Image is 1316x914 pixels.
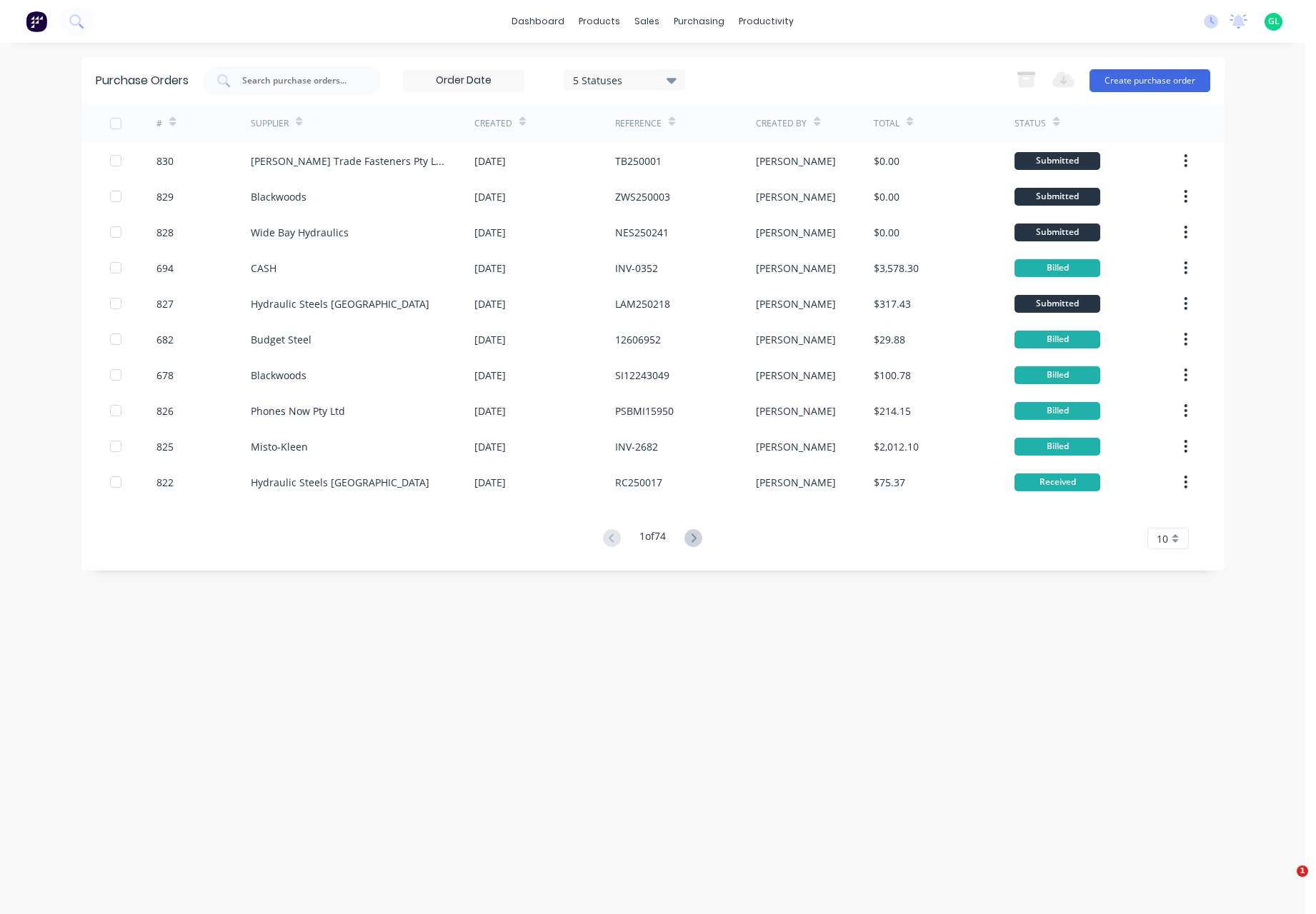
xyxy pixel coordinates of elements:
div: 12606952 [615,332,661,347]
div: ZWS250003 [615,189,670,204]
div: 827 [156,296,174,311]
div: 828 [156,225,174,240]
div: NES250241 [615,225,669,240]
div: [PERSON_NAME] [756,225,836,240]
div: Billed [1015,366,1100,384]
div: $0.00 [874,154,899,169]
div: [DATE] [474,154,506,169]
div: Billed [1015,402,1100,420]
div: [PERSON_NAME] [756,332,836,347]
div: Created [474,117,512,130]
div: SI12243049 [615,368,669,383]
div: LAM250218 [615,296,670,311]
div: [DATE] [474,368,506,383]
div: [DATE] [474,332,506,347]
div: [PERSON_NAME] [756,368,836,383]
div: TB250001 [615,154,662,169]
div: [DATE] [474,475,506,490]
div: INV-0352 [615,261,658,276]
div: $100.78 [874,368,911,383]
div: Purchase Orders [96,72,189,89]
div: Blackwoods [251,189,306,204]
div: [DATE] [474,403,506,418]
div: [DATE] [474,296,506,311]
div: products [572,11,627,32]
div: [PERSON_NAME] [756,154,836,169]
div: Billed [1015,331,1100,348]
div: Total [874,117,899,130]
button: Create purchase order [1090,69,1210,92]
div: $214.15 [874,403,911,418]
div: Blackwoods [251,368,306,383]
div: 1 of 74 [639,528,666,549]
div: Phones Now Pty Ltd [251,403,345,418]
div: purchasing [667,11,732,32]
div: [PERSON_NAME] [756,439,836,454]
div: [DATE] [474,225,506,240]
div: 5 Statuses [573,72,675,87]
div: Supplier [251,117,289,130]
div: sales [627,11,667,32]
div: Misto-Kleen [251,439,308,454]
iframe: Intercom live chat [1267,865,1302,900]
div: Billed [1015,259,1100,277]
div: Submitted [1015,188,1100,206]
div: Submitted [1015,224,1100,241]
div: Billed [1015,438,1100,456]
span: 1 [1297,865,1308,877]
div: [DATE] [474,261,506,276]
div: # [156,117,162,130]
div: Reference [615,117,662,130]
div: $317.43 [874,296,911,311]
div: $29.88 [874,332,905,347]
div: [PERSON_NAME] [756,475,836,490]
div: 694 [156,261,174,276]
div: PSBMI15950 [615,403,674,418]
div: Hydraulic Steels [GEOGRAPHIC_DATA] [251,475,429,490]
div: $3,578.30 [874,261,919,276]
div: Received [1015,473,1100,491]
a: dashboard [504,11,572,32]
div: Hydraulic Steels [GEOGRAPHIC_DATA] [251,296,429,311]
div: Submitted [1015,152,1100,170]
input: Order Date [404,70,524,91]
div: [DATE] [474,439,506,454]
div: $0.00 [874,225,899,240]
div: 678 [156,368,174,383]
span: 10 [1157,531,1168,546]
div: Wide Bay Hydraulics [251,225,349,240]
div: [DATE] [474,189,506,204]
div: 682 [156,332,174,347]
div: [PERSON_NAME] [756,403,836,418]
div: [PERSON_NAME] [756,296,836,311]
div: 826 [156,403,174,418]
div: productivity [732,11,801,32]
img: Factory [26,11,47,32]
div: Status [1015,117,1046,130]
div: Submitted [1015,295,1100,313]
div: [PERSON_NAME] [756,189,836,204]
div: $2,012.10 [874,439,919,454]
div: INV-2682 [615,439,658,454]
div: $75.37 [874,475,905,490]
div: [PERSON_NAME] Trade Fasteners Pty Ltd [251,154,446,169]
input: Search purchase orders... [241,74,359,88]
div: RC250017 [615,475,662,490]
div: Budget Steel [251,332,311,347]
div: 829 [156,189,174,204]
div: 825 [156,439,174,454]
div: 822 [156,475,174,490]
span: GL [1268,15,1280,28]
div: [PERSON_NAME] [756,261,836,276]
div: 830 [156,154,174,169]
div: CASH [251,261,276,276]
div: $0.00 [874,189,899,204]
div: Created By [756,117,807,130]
